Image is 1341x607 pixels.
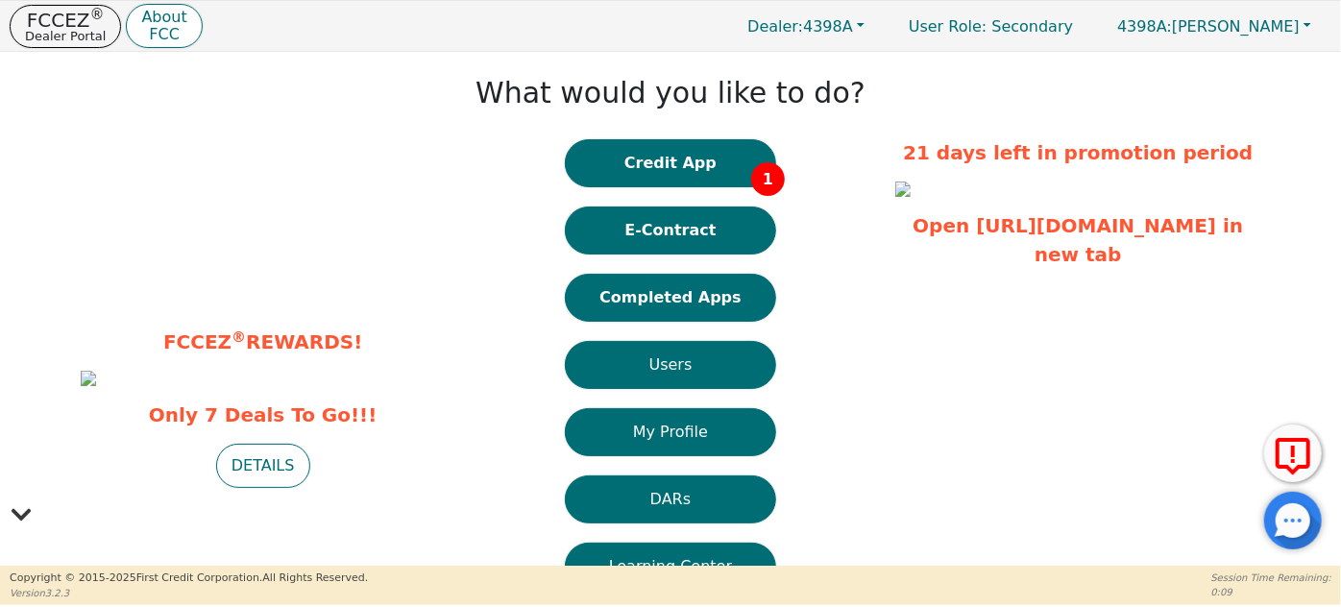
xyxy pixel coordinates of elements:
p: Session Time Remaining: [1211,571,1331,585]
p: 21 days left in promotion period [895,138,1260,167]
button: Report Error to FCC [1264,425,1322,482]
button: AboutFCC [126,4,202,49]
h1: What would you like to do? [475,76,866,110]
p: FCC [141,27,186,42]
span: User Role : [909,17,987,36]
button: Learning Center [565,543,776,591]
span: Only 7 Deals To Go!!! [81,401,446,429]
p: Version 3.2.3 [10,586,368,600]
span: Dealer: [747,17,803,36]
a: User Role: Secondary [890,8,1092,45]
img: 6582bbb7-aa96-44a7-919c-eb10a94e6ddb [895,182,911,197]
button: Users [565,341,776,389]
sup: ® [90,6,105,23]
span: All Rights Reserved. [262,571,368,584]
p: Copyright © 2015- 2025 First Credit Corporation. [10,571,368,587]
sup: ® [232,328,246,346]
button: FCCEZ®Dealer Portal [10,5,121,48]
span: 4398A [747,17,853,36]
button: My Profile [565,408,776,456]
button: Credit App1 [565,139,776,187]
button: DARs [565,475,776,523]
span: 1 [751,162,785,196]
button: DETAILS [216,444,310,488]
p: FCCEZ [25,11,106,30]
button: Dealer:4398A [727,12,885,41]
p: FCCEZ REWARDS! [81,328,446,356]
button: Completed Apps [565,274,776,322]
p: Dealer Portal [25,30,106,42]
p: 0:09 [1211,585,1331,599]
button: E-Contract [565,206,776,255]
p: About [141,10,186,25]
img: 08af6165-1b71-4633-a44f-76fe6cbd0f0b [81,371,96,386]
a: Open [URL][DOMAIN_NAME] in new tab [913,214,1243,266]
p: Secondary [890,8,1092,45]
button: 4398A:[PERSON_NAME] [1097,12,1331,41]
